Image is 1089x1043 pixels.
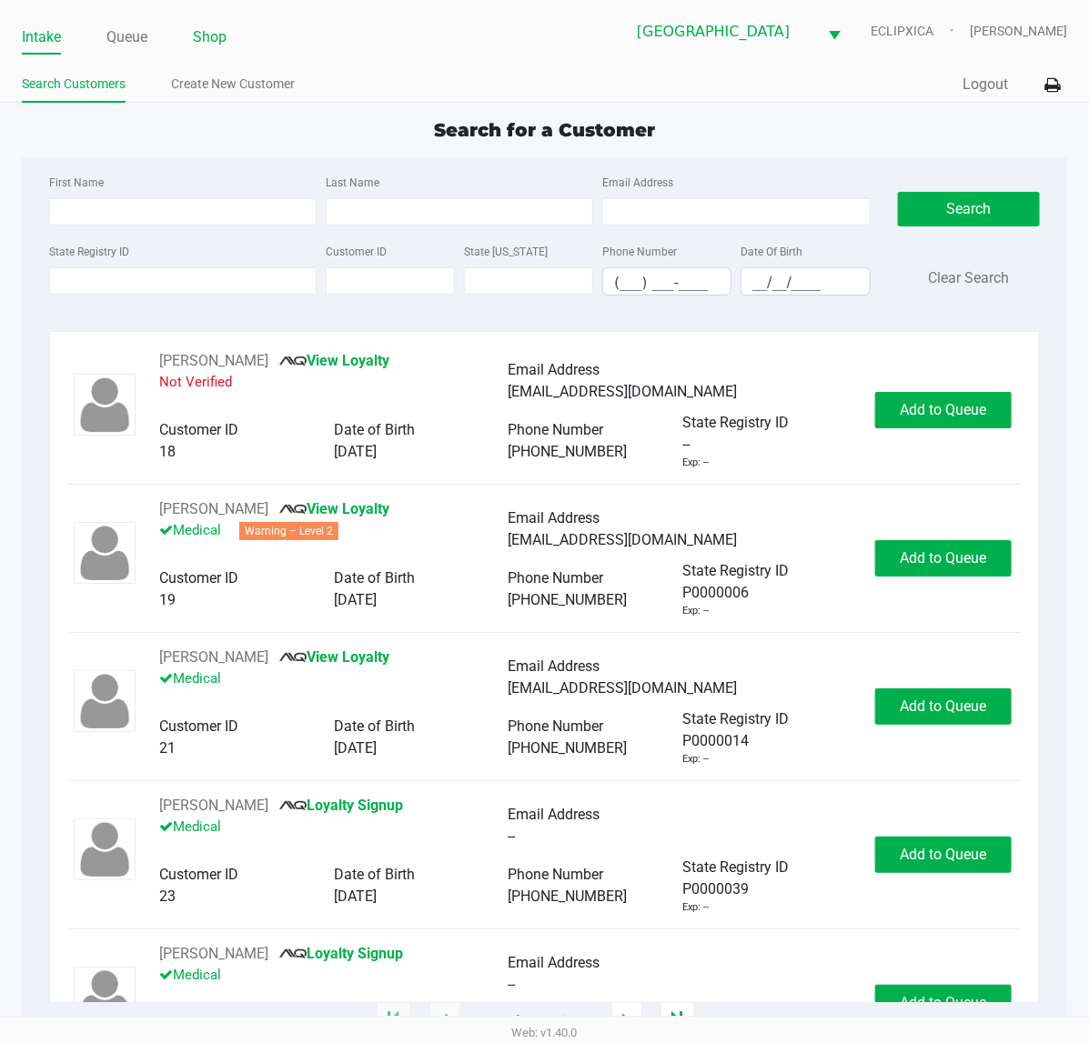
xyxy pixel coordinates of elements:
app-submit-button: Move to last page [660,1002,695,1038]
a: Create New Customer [171,73,295,95]
label: Email Address [602,175,673,191]
span: Add to Queue [901,549,987,567]
span: [PHONE_NUMBER] [509,739,628,757]
button: Search [898,192,1041,226]
kendo-maskedtextbox: Format: (999) 999-9999 [602,267,731,296]
app-submit-button: Next [611,1002,642,1038]
span: Phone Number [509,421,604,438]
button: See customer info [159,498,268,520]
span: [DATE] [334,888,377,905]
span: Search for a Customer [434,119,655,141]
span: Email Address [509,361,600,378]
span: Web: v1.40.0 [512,1026,578,1039]
span: [EMAIL_ADDRESS][DOMAIN_NAME] [509,383,738,400]
a: View Loyalty [279,648,389,666]
span: [EMAIL_ADDRESS][DOMAIN_NAME] [509,679,738,697]
button: Logout [963,74,1008,95]
button: Select [817,10,852,53]
button: Add to Queue [875,392,1012,428]
span: Warning – Level 2 [239,522,338,540]
span: P0000014 [682,730,749,752]
span: [DATE] [334,591,377,608]
button: Add to Queue [875,688,1012,725]
p: Medical [159,817,509,842]
span: [PHONE_NUMBER] [509,888,628,905]
span: State Registry ID [682,710,789,727]
span: [PHONE_NUMBER] [509,591,628,608]
app-submit-button: Move to first page [377,1002,411,1038]
span: Add to Queue [901,697,987,715]
a: Queue [106,25,147,50]
span: P0000006 [682,582,749,604]
span: [DATE] [334,443,377,460]
span: Date of Birth [334,569,415,587]
span: Add to Queue [901,994,987,1011]
span: P0000039 [682,878,749,900]
label: Last Name [326,175,379,191]
span: State Registry ID [682,858,789,876]
span: Add to Queue [901,846,987,863]
span: 1 - 20 of 895550 items [479,1011,593,1029]
span: [PERSON_NAME] [970,22,1067,41]
a: View Loyalty [279,500,389,517]
span: [PHONE_NUMBER] [509,443,628,460]
span: Customer ID [159,569,238,587]
span: [DATE] [334,739,377,757]
span: -- [509,827,516,845]
span: Phone Number [509,866,604,883]
button: Add to Queue [875,540,1012,577]
p: Not Verified [159,372,509,397]
button: Add to Queue [875,985,1012,1021]
p: Medical [159,520,509,546]
input: Format: (999) 999-9999 [603,268,731,296]
span: Date of Birth [334,421,415,438]
span: [GEOGRAPHIC_DATA] [637,21,806,43]
kendo-maskedtextbox: Format: MM/DD/YYYY [741,267,870,296]
span: Date of Birth [334,866,415,883]
span: State Registry ID [682,414,789,431]
button: Clear Search [928,267,1009,289]
button: See customer info [159,795,268,817]
span: 18 [159,443,176,460]
span: Date of Birth [334,717,415,735]
span: ECLIPXICA [871,22,970,41]
span: -- [509,976,516,993]
p: Medical [159,965,509,990]
span: 23 [159,888,176,905]
span: Customer ID [159,717,238,735]
label: Phone Number [602,244,677,260]
span: Customer ID [159,866,238,883]
a: Loyalty Signup [279,797,403,814]
span: Email Address [509,657,600,675]
a: View Loyalty [279,352,389,369]
span: -- [682,434,690,456]
div: Exp: -- [682,604,709,619]
span: Email Address [509,806,600,823]
input: Format: MM/DD/YYYY [741,268,869,296]
div: Exp: -- [682,752,709,767]
div: Exp: -- [682,900,709,916]
button: See customer info [159,647,268,668]
button: Add to Queue [875,837,1012,873]
label: Date Of Birth [741,244,802,260]
app-submit-button: Previous [429,1002,460,1038]
span: Phone Number [509,569,604,587]
span: [EMAIL_ADDRESS][DOMAIN_NAME] [509,531,738,548]
div: Exp: -- [682,456,709,471]
button: See customer info [159,943,268,965]
label: Customer ID [326,244,387,260]
span: State Registry ID [682,562,789,579]
span: Add to Queue [901,401,987,418]
span: 19 [159,591,176,608]
p: Medical [159,668,509,694]
span: Customer ID [159,421,238,438]
span: 21 [159,739,176,757]
a: Search Customers [22,73,126,95]
span: Phone Number [509,717,604,735]
button: See customer info [159,350,268,372]
a: Shop [193,25,227,50]
label: State [US_STATE] [464,244,548,260]
a: Loyalty Signup [279,945,403,962]
label: First Name [49,175,104,191]
a: Intake [22,25,61,50]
